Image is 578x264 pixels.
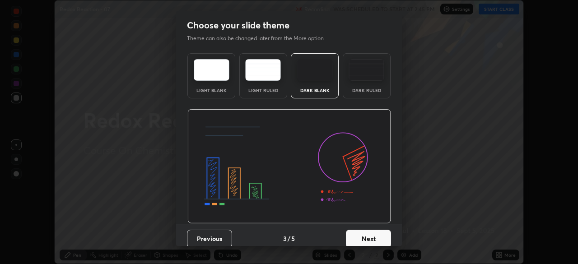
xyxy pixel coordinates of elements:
img: darkTheme.f0cc69e5.svg [297,59,333,81]
p: Theme can also be changed later from the More option [187,34,333,42]
img: lightTheme.e5ed3b09.svg [194,59,229,81]
div: Light Blank [193,88,229,93]
button: Next [346,230,391,248]
button: Previous [187,230,232,248]
h2: Choose your slide theme [187,19,289,31]
h4: / [288,234,290,243]
img: darkRuledTheme.de295e13.svg [349,59,384,81]
img: darkThemeBanner.d06ce4a2.svg [187,109,391,224]
img: lightRuledTheme.5fabf969.svg [245,59,281,81]
h4: 3 [283,234,287,243]
div: Dark Blank [297,88,333,93]
div: Dark Ruled [349,88,385,93]
div: Light Ruled [245,88,281,93]
h4: 5 [291,234,295,243]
